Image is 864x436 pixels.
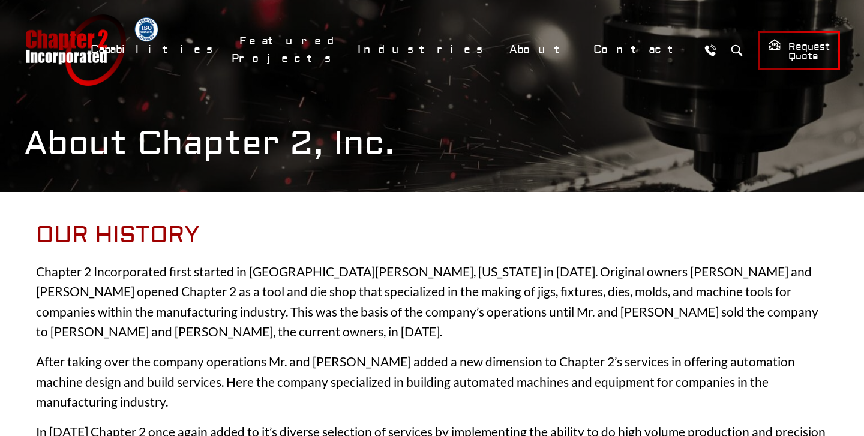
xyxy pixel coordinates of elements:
a: Capabilities [83,37,226,62]
h2: Our History [36,222,828,249]
a: About [502,37,580,62]
a: Request Quote [758,31,840,70]
a: Industries [350,37,496,62]
a: Contact [586,37,693,62]
h1: About Chapter 2, Inc. [24,124,840,164]
p: After taking over the company operations Mr. and [PERSON_NAME] added a new dimension to Chapter 2... [36,351,828,412]
button: Search [725,39,748,61]
a: Featured Projects [232,28,344,71]
p: Chapter 2 Incorporated first started in [GEOGRAPHIC_DATA][PERSON_NAME], [US_STATE] in [DATE]. Ori... [36,261,828,342]
a: Call Us [699,39,721,61]
a: Chapter 2 Incorporated [24,14,126,86]
span: Request Quote [768,38,830,63]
